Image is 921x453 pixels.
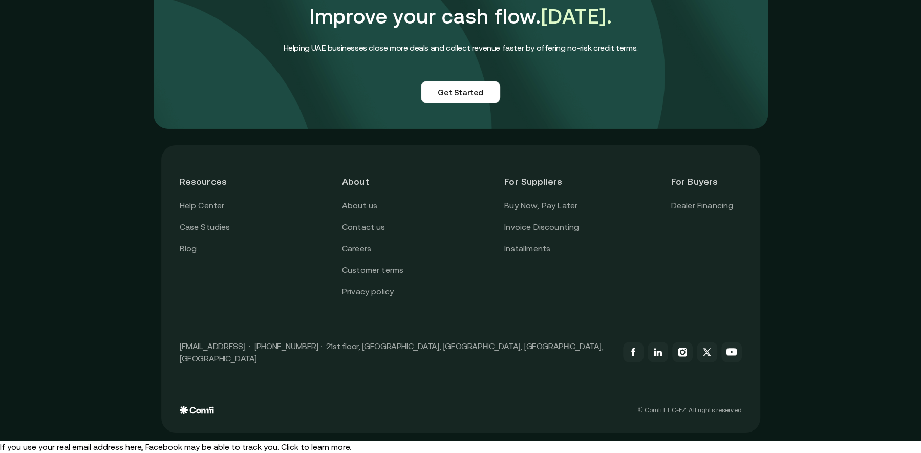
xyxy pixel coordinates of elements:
a: Blog [180,242,197,255]
a: Case Studies [180,221,230,234]
a: Help Center [180,199,225,212]
a: Installments [504,242,550,255]
a: About us [342,199,377,212]
a: Privacy policy [342,285,394,298]
header: For Suppliers [504,164,579,199]
span: [DATE]. [541,5,612,28]
img: comfi logo [180,406,214,414]
header: Resources [180,164,250,199]
p: © Comfi L.L.C-FZ, All rights reserved [638,406,741,414]
a: Get Started [421,81,500,103]
header: About [342,164,413,199]
h4: Helping UAE businesses close more deals and collect revenue faster by offering no-risk credit terms. [283,41,637,54]
a: Customer terms [342,264,403,277]
a: Careers [342,242,371,255]
a: Contact us [342,221,385,234]
p: [EMAIL_ADDRESS] · [PHONE_NUMBER] · 21st floor, [GEOGRAPHIC_DATA], [GEOGRAPHIC_DATA], [GEOGRAPHIC_... [180,340,613,364]
a: Invoice Discounting [504,221,579,234]
a: Buy Now, Pay Later [504,199,577,212]
header: For Buyers [671,164,741,199]
a: Dealer Financing [671,199,733,212]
